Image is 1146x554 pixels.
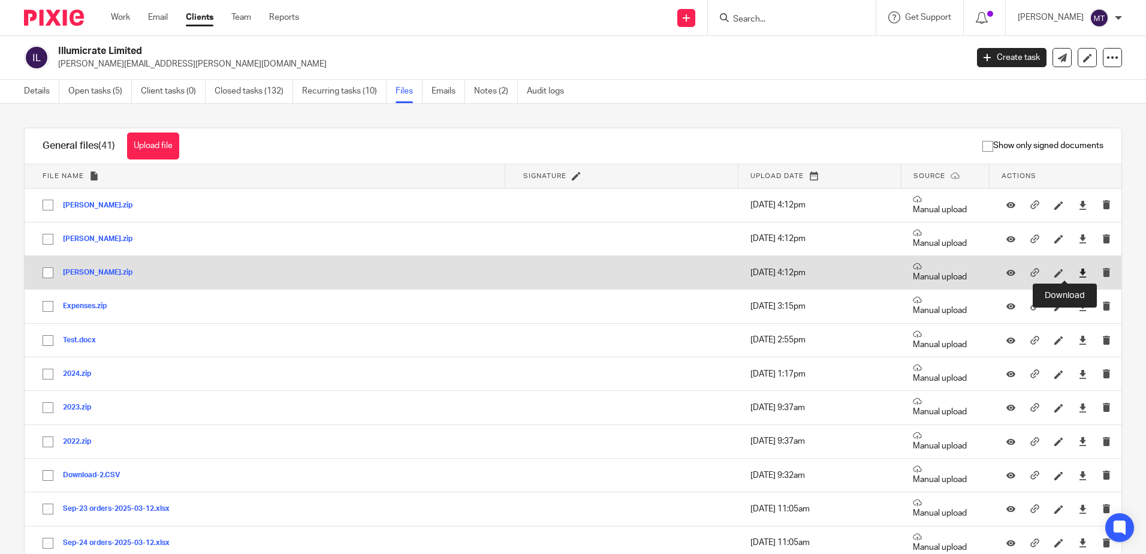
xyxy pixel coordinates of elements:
p: Manual upload [913,431,978,452]
p: [DATE] 9:32am [750,469,889,481]
input: Select [37,396,59,419]
span: (41) [98,141,115,150]
a: Download [1078,469,1087,481]
button: 2024.zip [63,370,100,378]
p: Manual upload [913,296,978,317]
p: [PERSON_NAME][EMAIL_ADDRESS][PERSON_NAME][DOMAIN_NAME] [58,58,959,70]
a: Download [1078,267,1087,279]
a: Team [231,11,251,23]
button: Sep-23 orders-2025-03-12.xlsx [63,505,179,513]
a: Download [1078,199,1087,211]
a: Recurring tasks (10) [302,80,387,103]
img: svg%3E [24,45,49,70]
h1: General files [43,140,115,152]
span: Signature [523,173,566,179]
input: Select [37,295,59,318]
p: [DATE] 4:12pm [750,199,889,211]
p: [DATE] 4:12pm [750,233,889,245]
span: Source [913,173,945,179]
a: Emails [432,80,465,103]
p: [DATE] 2:55pm [750,334,889,346]
input: Select [37,228,59,251]
a: Create task [977,48,1047,67]
p: [DATE] 9:37am [750,402,889,414]
a: Download [1078,334,1087,346]
p: [DATE] 1:17pm [750,368,889,380]
a: Download [1078,537,1087,549]
a: Open tasks (5) [68,80,132,103]
p: Manual upload [913,262,978,283]
p: Manual upload [913,465,978,486]
a: Client tasks (0) [141,80,206,103]
a: Download [1078,233,1087,245]
a: Email [148,11,168,23]
p: Manual upload [913,330,978,351]
input: Select [37,194,59,216]
a: Clients [186,11,213,23]
a: Details [24,80,59,103]
p: [DATE] 9:37am [750,435,889,447]
input: Select [37,498,59,520]
p: [DATE] 11:05am [750,537,889,549]
p: Manual upload [913,397,978,418]
button: Test.docx [63,336,105,345]
a: Files [396,80,423,103]
input: Select [37,261,59,284]
p: Manual upload [913,532,978,553]
img: svg%3E [1090,8,1109,28]
button: [PERSON_NAME].zip [63,235,141,243]
p: Manual upload [913,195,978,216]
span: Show only signed documents [982,140,1103,152]
button: 2022.zip [63,438,100,446]
p: Manual upload [913,228,978,249]
input: Select [37,430,59,453]
p: Manual upload [913,498,978,519]
a: Download [1078,300,1087,312]
button: Download-2.CSV [63,471,129,480]
p: [DATE] 3:15pm [750,300,889,312]
a: Download [1078,503,1087,515]
span: Actions [1002,173,1036,179]
a: Audit logs [527,80,573,103]
a: Download [1078,435,1087,447]
a: Download [1078,402,1087,414]
button: Expenses.zip [63,302,116,311]
h2: Illumicrate Limited [58,45,779,58]
p: [DATE] 4:12pm [750,267,889,279]
span: Get Support [905,13,951,22]
img: Pixie [24,10,84,26]
input: Search [732,14,840,25]
input: Select [37,363,59,386]
a: Notes (2) [474,80,518,103]
input: Select [37,329,59,352]
button: Upload file [127,133,179,159]
a: Work [111,11,130,23]
span: Upload date [750,173,804,179]
span: File name [43,173,84,179]
button: 2023.zip [63,404,100,412]
p: [PERSON_NAME] [1018,11,1084,23]
a: Reports [269,11,299,23]
button: Sep-24 orders-2025-03-12.xlsx [63,539,179,547]
p: Manual upload [913,363,978,384]
button: [PERSON_NAME].zip [63,269,141,277]
button: [PERSON_NAME].zip [63,201,141,210]
a: Download [1078,368,1087,380]
input: Select [37,464,59,487]
a: Closed tasks (132) [215,80,293,103]
p: [DATE] 11:05am [750,503,889,515]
